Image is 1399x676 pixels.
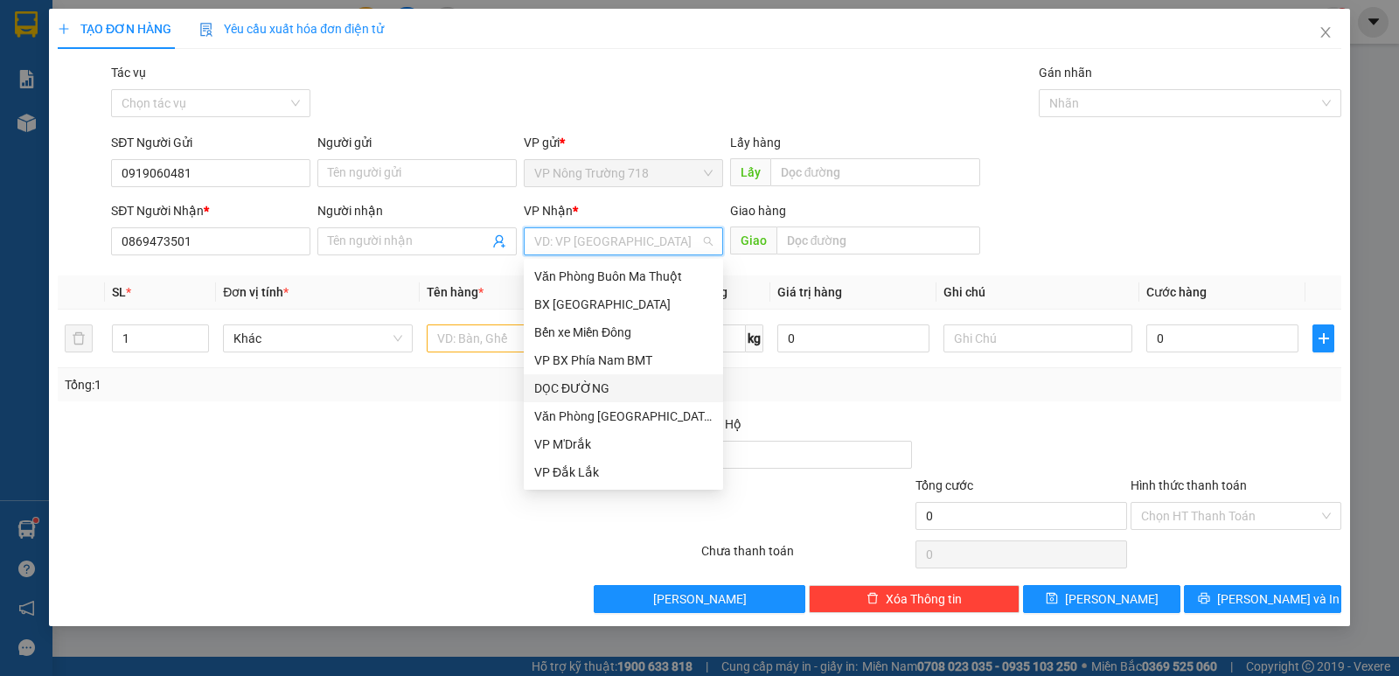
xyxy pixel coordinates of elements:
[699,541,914,572] div: Chưa thanh toán
[524,374,723,402] div: DỌC ĐƯỜNG
[1184,585,1341,613] button: printer[PERSON_NAME] và In
[111,133,310,152] div: SĐT Người Gửi
[886,589,962,609] span: Xóa Thông tin
[1301,9,1350,58] button: Close
[701,417,741,431] span: Thu Hộ
[1023,585,1180,613] button: save[PERSON_NAME]
[233,325,401,352] span: Khác
[199,23,213,37] img: icon
[1313,331,1333,345] span: plus
[524,133,723,152] div: VP gửi
[1198,592,1210,606] span: printer
[777,285,842,299] span: Giá trị hàng
[770,158,981,186] input: Dọc đường
[223,285,289,299] span: Đơn vị tính
[730,204,786,218] span: Giao hàng
[534,379,713,398] div: DỌC ĐƯỜNG
[199,22,384,36] span: Yêu cầu xuất hóa đơn điện tử
[730,226,776,254] span: Giao
[524,458,723,486] div: VP Đắk Lắk
[524,346,723,374] div: VP BX Phía Nam BMT
[65,375,541,394] div: Tổng: 1
[534,435,713,454] div: VP M'Drắk
[427,285,484,299] span: Tên hàng
[534,323,713,342] div: Bến xe Miền Đông
[534,160,713,186] span: VP Nông Trường 718
[867,592,879,606] span: delete
[730,158,770,186] span: Lấy
[534,351,713,370] div: VP BX Phía Nam BMT
[111,201,310,220] div: SĐT Người Nhận
[524,402,723,430] div: Văn Phòng Tân Phú
[1146,285,1207,299] span: Cước hàng
[427,324,616,352] input: VD: Bàn, Ghế
[524,430,723,458] div: VP M'Drắk
[492,234,506,248] span: user-add
[534,267,713,286] div: Văn Phòng Buôn Ma Thuột
[1319,25,1333,39] span: close
[317,201,517,220] div: Người nhận
[524,318,723,346] div: Bến xe Miền Đông
[776,226,981,254] input: Dọc đường
[524,290,723,318] div: BX Tây Ninh
[1217,589,1340,609] span: [PERSON_NAME] và In
[317,133,517,152] div: Người gửi
[1131,478,1247,492] label: Hình thức thanh toán
[1039,66,1092,80] label: Gán nhãn
[534,463,713,482] div: VP Đắk Lắk
[943,324,1132,352] input: Ghi Chú
[936,275,1139,310] th: Ghi chú
[58,22,171,36] span: TẠO ĐƠN HÀNG
[809,585,1020,613] button: deleteXóa Thông tin
[1065,589,1159,609] span: [PERSON_NAME]
[534,407,713,426] div: Văn Phòng [GEOGRAPHIC_DATA]
[112,285,126,299] span: SL
[1312,324,1334,352] button: plus
[730,136,781,150] span: Lấy hàng
[534,295,713,314] div: BX [GEOGRAPHIC_DATA]
[524,262,723,290] div: Văn Phòng Buôn Ma Thuột
[777,324,929,352] input: 0
[915,478,973,492] span: Tổng cước
[594,585,804,613] button: [PERSON_NAME]
[524,204,573,218] span: VP Nhận
[1046,592,1058,606] span: save
[746,324,763,352] span: kg
[653,589,747,609] span: [PERSON_NAME]
[58,23,70,35] span: plus
[65,324,93,352] button: delete
[111,66,146,80] label: Tác vụ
